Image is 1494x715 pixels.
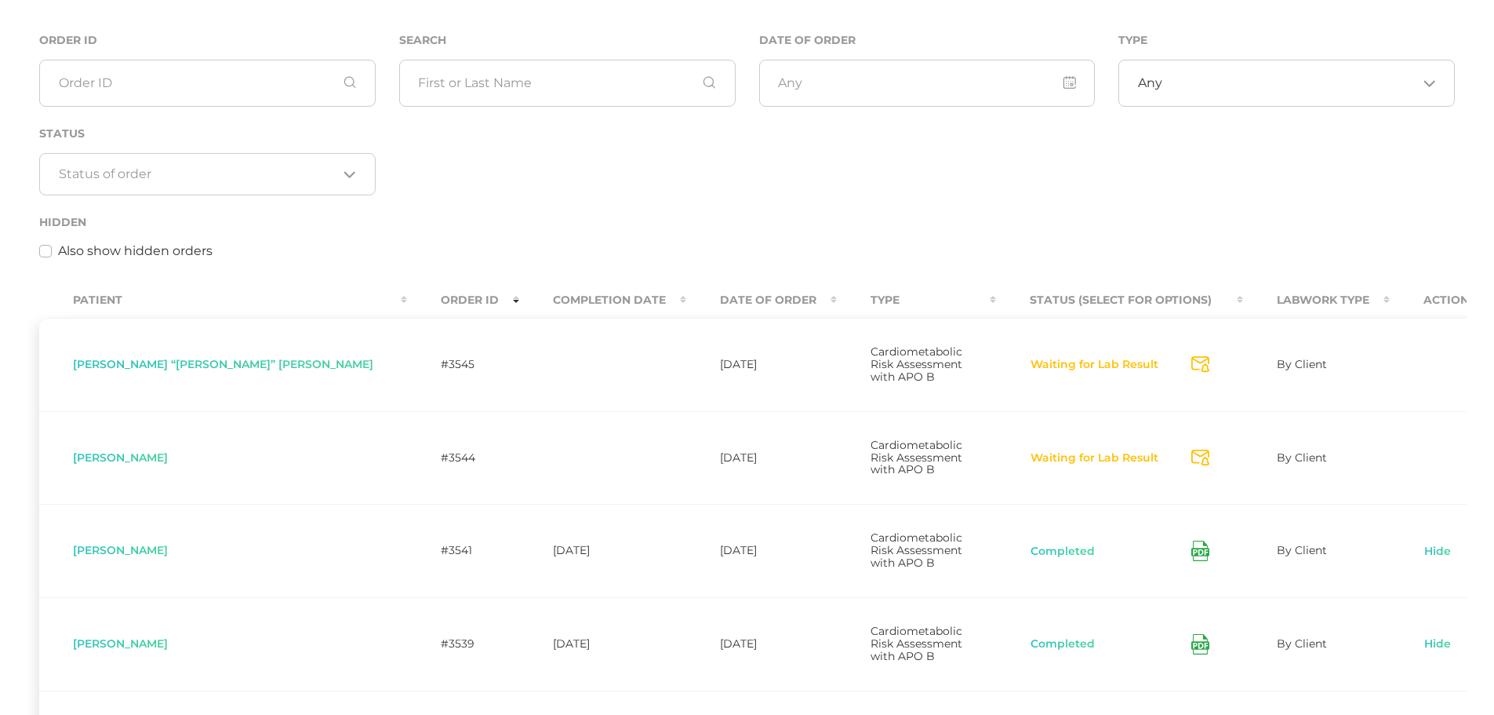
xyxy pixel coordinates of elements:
svg: Send Notification [1191,450,1209,466]
input: Any [759,60,1096,107]
input: Order ID [39,60,376,107]
label: Search [399,34,446,47]
span: By Client [1277,357,1327,371]
td: #3544 [407,411,519,505]
label: Date of Order [759,34,856,47]
th: Labwork Type : activate to sort column ascending [1243,283,1390,318]
a: Hide [1423,544,1452,560]
label: Order ID [39,34,97,47]
td: #3545 [407,318,519,411]
th: Date Of Order : activate to sort column ascending [686,283,837,318]
svg: Send Notification [1191,356,1209,373]
button: Completed [1030,544,1096,560]
span: By Client [1277,451,1327,465]
label: Type [1118,34,1147,47]
th: Status (Select for Options) : activate to sort column ascending [996,283,1243,318]
th: Order ID : activate to sort column ascending [407,283,519,318]
span: By Client [1277,543,1327,557]
span: Any [1138,75,1162,91]
th: Patient : activate to sort column ascending [39,283,407,318]
button: Waiting for Lab Result [1030,451,1159,466]
span: Cardiometabolic Risk Assessment with APO B [871,531,962,570]
th: Completion Date : activate to sort column ascending [519,283,686,318]
th: Type : activate to sort column ascending [837,283,996,318]
span: [PERSON_NAME] “[PERSON_NAME]” [PERSON_NAME] [73,357,373,371]
span: Cardiometabolic Risk Assessment with APO B [871,624,962,663]
a: Hide [1423,637,1452,652]
td: [DATE] [686,318,837,411]
span: Cardiometabolic Risk Assessment with APO B [871,438,962,477]
span: [PERSON_NAME] [73,451,168,465]
td: [DATE] [519,504,686,597]
td: [DATE] [686,504,837,597]
td: [DATE] [686,597,837,691]
div: Search for option [1118,60,1455,107]
input: Search for option [59,166,338,182]
td: [DATE] [519,597,686,691]
td: #3541 [407,504,519,597]
input: Search for option [1162,75,1417,91]
span: [PERSON_NAME] [73,543,168,557]
td: #3539 [407,597,519,691]
input: First or Last Name [399,60,736,107]
label: Hidden [39,216,86,229]
button: Completed [1030,637,1096,652]
label: Also show hidden orders [58,242,213,261]
button: Waiting for Lab Result [1030,357,1159,373]
div: Search for option [39,153,376,195]
td: [DATE] [686,411,837,505]
span: Cardiometabolic Risk Assessment with APO B [871,345,962,384]
span: By Client [1277,637,1327,651]
label: Status [39,127,85,140]
span: [PERSON_NAME] [73,637,168,651]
